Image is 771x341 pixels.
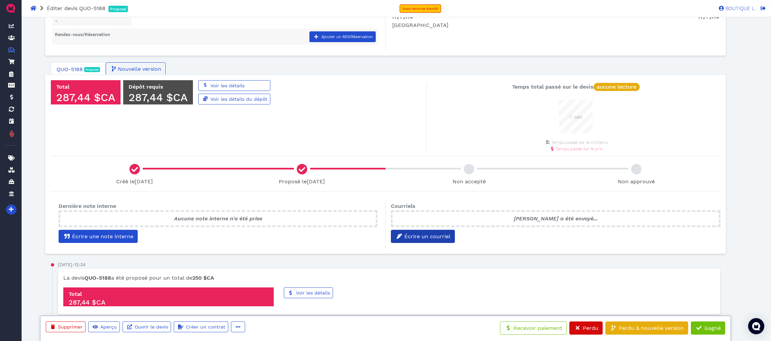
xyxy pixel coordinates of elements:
[110,7,126,11] span: Proposé
[86,68,99,71] span: Proposé
[514,215,598,222] span: [PERSON_NAME] a été envoyé...
[582,325,598,331] span: Perdu
[512,84,640,90] span: Temps total passé sur le devis
[452,178,486,185] span: Non accepté
[174,321,228,332] button: Créer un contrat
[279,178,325,185] span: Proposé le
[556,146,603,151] span: Temps passé sur le prix
[724,6,756,11] span: BOUTIQUE L.
[71,233,133,240] span: Écrire une note interne
[618,325,684,331] span: Perdu & nouvelle version
[106,62,166,75] button: Nouvelle version
[391,203,415,209] span: Courriels
[9,129,15,138] img: lightspeed_flame_logo.png
[618,178,655,185] span: Non approuvé
[88,321,120,332] button: Aperçu
[56,91,115,104] span: 287,44 $CA
[55,32,110,37] span: Rendez-vous/Réservation
[46,321,86,332] button: Supprimer
[284,287,333,298] button: Voir les détails
[198,80,270,91] a: Voir les détails
[209,83,244,88] span: Voir les détails
[69,291,82,297] span: Total
[55,17,129,25] div: -
[135,178,153,185] span: [DATE]
[5,3,16,13] img: QuoteM_icon_flat.png
[321,35,373,39] span: Ajouter un RDV/Réservation
[123,321,171,332] a: Ouvrir le devis
[400,4,441,13] a: Essai termine bientôt
[57,65,83,73] span: QUO-5188
[307,178,325,185] span: [DATE]
[403,7,438,10] span: Essai termine bientôt
[116,178,153,185] span: Créé le
[134,324,168,330] span: Ouvrir le devis
[198,94,270,104] a: Voir les détails du dépôt
[129,84,163,90] span: Dépôt requis
[56,84,69,90] span: Total
[703,325,721,331] span: Gagné
[85,275,111,281] strong: QUO-5188
[391,230,455,243] button: Écrire un courriel
[117,65,161,73] span: Nouvelle version
[392,21,556,29] p: [GEOGRAPHIC_DATA]
[57,324,82,330] span: Supprimer
[551,140,607,145] span: Temps passé sur le contenu
[691,321,725,335] button: Gagné
[192,275,214,281] span: 250
[597,84,636,90] span: aucune lecture
[58,262,72,267] span: [DATE]
[174,215,262,222] span: Aucune note interne n'a été prise
[209,96,267,102] span: Voir les détails du dépôt
[129,91,188,104] span: 287,44 $CA
[185,324,225,330] span: Créer un contrat
[748,318,764,334] div: Open Intercom Messenger
[47,5,105,11] span: Éditer devis QUO-5188
[295,290,330,296] span: Voir les détails
[58,261,86,268] div: -
[500,321,567,335] button: Recevoir paiement
[69,298,105,306] span: 287,44 $CA
[561,13,719,21] p: H2T2H4
[392,13,556,21] p: H2T2H4
[569,321,603,335] button: Perdu
[10,48,12,51] tspan: $
[309,31,376,42] button: Ajouter un RDV/Réservation
[59,230,138,243] button: Écrire une note interne
[63,275,214,281] span: La devis a été proposé pour un total de
[605,321,688,335] button: Perdu & nouvelle version
[512,325,562,331] span: Recevoir paiement
[74,262,86,267] span: 12:34
[715,5,756,11] a: BOUTIQUE L.
[51,62,106,76] a: QUO-5188Proposé
[59,203,116,209] span: Dernière note interne
[403,233,450,240] span: Écrire un courriel
[99,324,117,330] span: Aperçu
